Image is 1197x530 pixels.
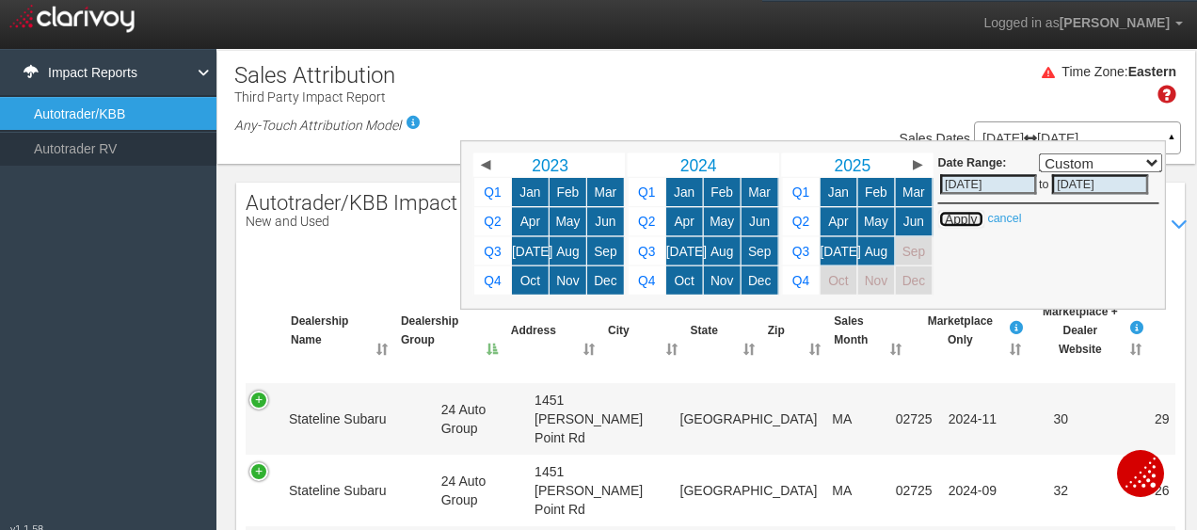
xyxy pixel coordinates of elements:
span: May [864,214,888,228]
td: MA [824,455,887,526]
span: Apr [520,214,540,228]
a: Q1 [782,178,819,206]
th: Marketplace +DealerWebsiteBuyer visited both the Third Party Auto website and the Dealer’s websit... [1027,295,1147,367]
span: Dec [902,273,924,287]
th: Address: activate to sort column ascending [503,295,600,367]
span: Mar [594,185,616,199]
a: Feb [857,178,894,206]
span: Jan [519,185,540,199]
span: [DATE] [666,244,707,258]
a: Q2 [782,207,819,235]
span: Sales [900,131,933,146]
a: Dec [742,265,778,294]
span: 2023 [532,155,568,174]
span: Marketplace + Dealer Website [1043,302,1118,359]
span: Q3 [792,244,809,258]
a: Sep [587,236,624,265]
a: Q3 [629,236,665,265]
td: [GEOGRAPHIC_DATA] [673,383,825,455]
td: Stateline Subaru [281,455,434,526]
span: Apr [828,214,848,228]
span: Oct [674,273,694,287]
a: Q3 [474,236,511,265]
span: Q1 [638,185,655,199]
a: Q2 [474,207,511,235]
td: 1451 [PERSON_NAME] Point Rd [527,455,672,526]
a: Q4 [782,265,819,294]
a: Mar [742,178,778,206]
span: Sep [902,244,924,258]
span: Dates [936,131,971,146]
span: Nov [710,273,733,287]
span: Q4 [638,273,655,287]
span: May [555,214,580,228]
div: Time Zone: [1055,63,1127,82]
th: Dealership Group: activate to sort column descending [393,295,503,367]
a: Aug [857,236,894,265]
p: New and Used [246,215,522,229]
span: Q4 [484,273,501,287]
a: Apr [512,207,549,235]
a: cancel [987,211,1021,224]
a: Logged in as[PERSON_NAME] [969,1,1197,46]
span: Q1 [484,185,501,199]
span: Oct [520,273,540,287]
a: Feb [550,178,586,206]
span: Sep [748,244,771,258]
span: Jan [828,185,849,199]
a: 2023 [497,153,603,176]
a: [DATE] [820,236,856,265]
span: Nov [556,273,579,287]
span: Jun [595,214,615,228]
span: [PERSON_NAME] [1060,15,1170,30]
span: Nov [864,273,886,287]
a: Q2 [629,207,665,235]
a: May [857,207,894,235]
td: 24 Auto Group [434,455,527,526]
a: Oct [820,265,856,294]
span: [DATE] [820,244,860,258]
button: Apply [937,209,983,228]
span: Q3 [484,244,501,258]
td: 2024-09 [941,455,1011,526]
span: Q4 [792,273,809,287]
a: [DATE] [512,236,549,265]
a: Jun [895,207,932,235]
span: Q2 [484,214,501,228]
a: Aug [550,236,586,265]
b: Date Range: [937,155,1006,169]
a: Sep [742,236,778,265]
th: MarketplaceOnlyBuyer only visited Third Party Auto website prior to purchase." data-trigger="hove... [907,295,1027,367]
a: Dec [587,265,624,294]
a: Q1 [629,178,665,206]
span: Jun [749,214,770,228]
span: 2025 [834,155,870,174]
a: [DATE] [666,236,703,265]
a: Jan [666,178,703,206]
span: Feb [710,185,733,199]
a: Q3 [782,236,819,265]
a: Apr [820,207,856,235]
a: Oct [666,265,703,294]
span: Q1 [792,185,809,199]
td: 30 [1011,383,1111,455]
span: Q2 [792,214,809,228]
a: Nov [550,265,586,294]
span: Dec [594,273,616,287]
a: Jun [742,207,778,235]
span: Q2 [638,214,655,228]
td: 24 Auto Group [434,383,527,455]
a: Q4 [474,265,511,294]
em: Any-Touch Attribution Model [234,118,401,133]
a: Jan [820,178,856,206]
span: Logged in as [983,15,1059,30]
a: Mar [587,178,624,206]
td: MA [824,383,887,455]
a: Mar [895,178,932,206]
th: Zip: activate to sort column ascending [760,295,827,367]
td: to [1039,171,1050,196]
span: Oct [828,273,848,287]
a: 2025 [799,153,905,176]
a: May [550,207,586,235]
td: 1451 [PERSON_NAME] Point Rd [527,383,672,455]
